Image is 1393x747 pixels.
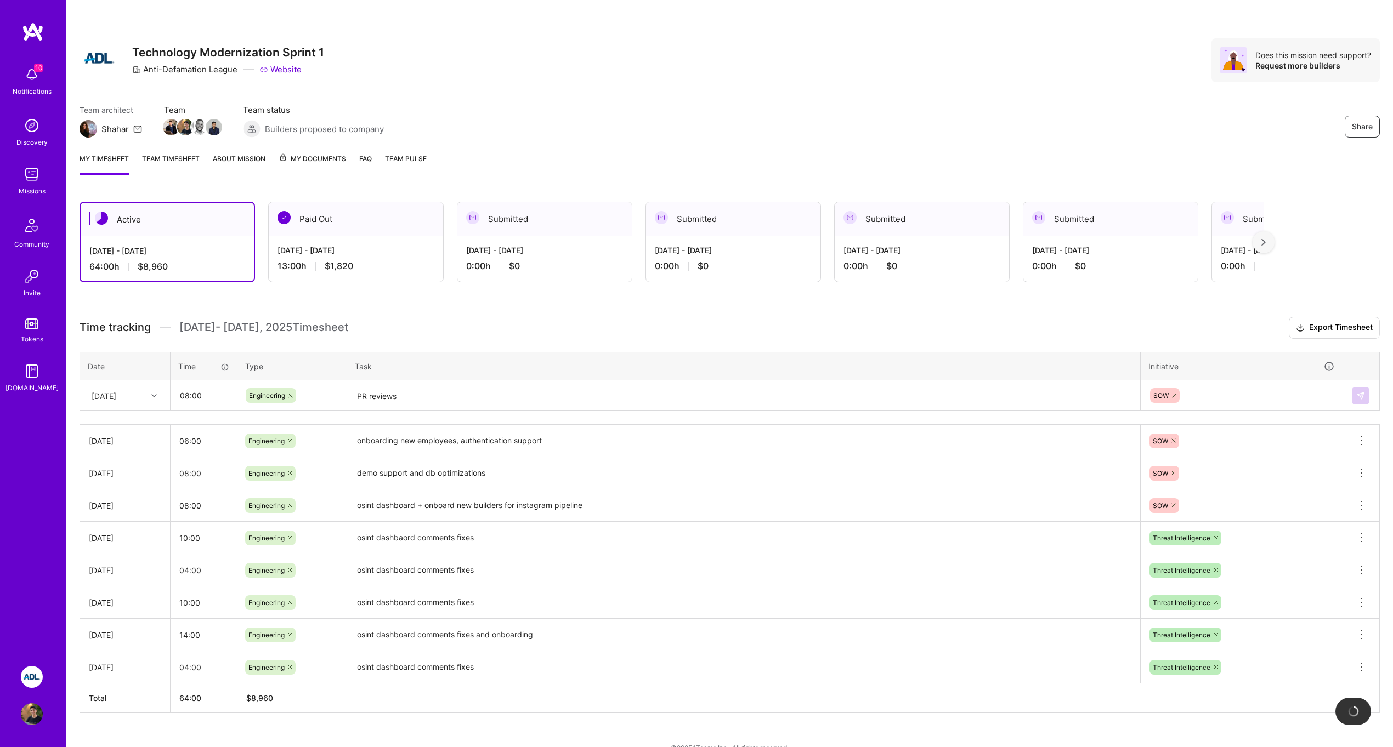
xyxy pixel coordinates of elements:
img: ADL: Technology Modernization Sprint 1 [21,666,43,688]
div: [DATE] [89,629,161,641]
img: Avatar [1220,47,1247,73]
textarea: osint dashboard comments fixes and onboarding [348,620,1139,650]
a: My Documents [279,153,346,175]
div: [DATE] [89,662,161,673]
div: Active [81,203,254,236]
span: Threat Intelligence [1153,534,1210,542]
div: [DATE] [89,435,161,447]
a: Team Member Avatar [178,118,192,136]
img: Team Architect [80,120,97,138]
div: [DATE] - [DATE] [1221,244,1378,256]
span: Engineering [248,469,285,477]
span: Threat Intelligence [1153,663,1210,671]
img: Submitted [655,211,668,224]
span: Team architect [80,104,142,116]
span: Engineering [249,391,285,400]
span: $8,960 [138,261,168,272]
div: [DATE] [89,532,161,544]
div: Time [178,361,229,372]
div: Does this mission need support? [1255,50,1371,60]
div: Invite [24,287,41,299]
div: Anti-Defamation League [132,64,237,75]
img: Active [95,212,108,225]
div: [DATE] - [DATE] [466,244,623,256]
div: Discovery [16,136,48,148]
img: Community [19,212,45,238]
a: FAQ [359,153,372,175]
div: Tokens [21,333,43,345]
th: Date [80,352,171,380]
span: $0 [1075,260,1086,272]
span: Team [164,104,221,116]
div: Submitted [1212,202,1386,236]
i: icon Mail [133,124,142,133]
textarea: PR reviews [348,381,1139,410]
span: $0 [886,260,897,272]
input: HH:MM [171,381,236,410]
span: Team Pulse [385,155,427,163]
span: $ 8,960 [246,693,273,703]
span: Builders proposed to company [265,123,384,135]
span: Engineering [248,534,285,542]
div: null [1352,387,1371,404]
span: SOW [1153,437,1168,445]
img: bell [21,64,43,85]
th: Type [237,352,347,380]
span: SOW [1153,501,1168,510]
img: Company Logo [80,38,119,78]
th: Task [347,352,1141,380]
a: About Mission [213,153,265,175]
th: Total [80,683,171,713]
span: $1,820 [325,260,353,272]
span: Share [1352,121,1373,132]
input: HH:MM [171,523,237,552]
div: 13:00 h [278,260,434,272]
input: HH:MM [171,653,237,682]
div: [DOMAIN_NAME] [5,382,59,394]
a: Website [259,64,302,75]
input: HH:MM [171,588,237,617]
img: Submitted [843,211,857,224]
a: Team Member Avatar [164,118,178,136]
div: Submitted [1023,202,1198,236]
i: icon CompanyGray [132,65,141,74]
div: [DATE] [89,597,161,608]
span: Engineering [248,566,285,574]
img: guide book [21,360,43,382]
div: [DATE] - [DATE] [843,244,1000,256]
span: Engineering [248,598,285,607]
div: [DATE] [89,564,161,576]
span: Threat Intelligence [1153,631,1210,639]
span: Team status [243,104,384,116]
a: My timesheet [80,153,129,175]
i: icon Download [1296,322,1305,334]
img: teamwork [21,163,43,185]
div: 0:00 h [466,260,623,272]
div: [DATE] - [DATE] [655,244,812,256]
a: User Avatar [18,703,46,725]
span: SOW [1153,391,1169,400]
img: tokens [25,318,38,329]
textarea: osint dashboard comments fixes [348,652,1139,682]
span: My Documents [279,153,346,165]
span: Engineering [248,437,285,445]
img: Team Member Avatar [163,119,179,135]
div: 0:00 h [1221,260,1378,272]
img: Submitted [1221,211,1234,224]
div: 0:00 h [1032,260,1189,272]
img: Team Member Avatar [191,119,208,135]
button: Export Timesheet [1289,317,1380,339]
img: logo [22,22,44,42]
img: discovery [21,115,43,136]
div: Shahar [101,123,129,135]
span: Engineering [248,501,285,510]
textarea: osint dashboard comments fixes [348,555,1139,585]
input: HH:MM [171,620,237,649]
span: Time tracking [80,321,151,334]
input: HH:MM [171,491,237,520]
div: [DATE] [92,390,116,401]
div: 0:00 h [843,260,1000,272]
textarea: osint dashboard + onboard new builders for instagram pipeline [348,491,1139,521]
input: HH:MM [171,426,237,455]
img: right [1261,238,1266,246]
